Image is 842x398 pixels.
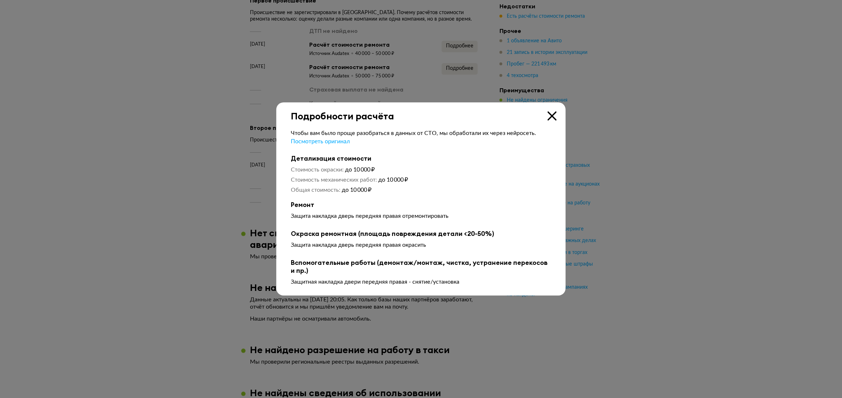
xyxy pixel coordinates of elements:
span: Чтобы вам было проще разобраться в данных от СТО, мы обработали их через нейросеть. [291,130,536,136]
dt: Стоимость механических работ [291,176,377,183]
b: Ремонт [291,201,551,209]
div: Защитная накладка двери передняя правая - снятие/установка [291,278,551,285]
span: Посмотреть оригинал [291,139,350,144]
b: Детализация стоимости [291,154,551,162]
dt: Стоимость окраски [291,166,344,173]
div: Подробности расчёта [276,102,566,122]
b: Окраска ремонтная (площадь повреждения детали <20-50%) [291,230,551,238]
dt: Общая стоимость [291,186,340,194]
b: Вспомогательные работы (демонтаж/монтаж, чистка, устранение перекосов и пр.) [291,259,551,275]
span: до 10 000 ₽ [345,167,375,173]
div: Защита накладка дверь передняя правая отремонтировать [291,212,551,220]
span: до 10 000 ₽ [342,187,372,193]
div: Защита накладка дверь передняя правая окрасить [291,241,551,249]
span: до 10 000 ₽ [379,177,408,183]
